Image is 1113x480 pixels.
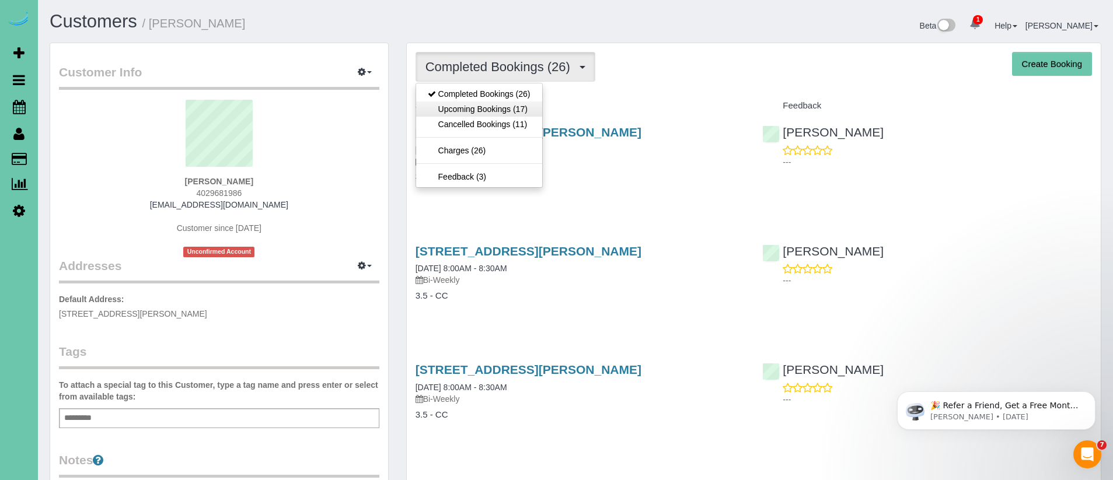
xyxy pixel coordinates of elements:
p: --- [783,394,1092,405]
p: --- [783,156,1092,168]
span: 1 [973,15,983,24]
span: [STREET_ADDRESS][PERSON_NAME] [59,309,207,318]
a: [PERSON_NAME] [762,125,884,139]
a: Upcoming Bookings (17) [416,101,542,117]
h4: Service [416,101,745,111]
a: 1 [964,12,986,37]
a: Beta [920,21,956,30]
a: Help [995,21,1017,30]
span: 7 [1097,440,1107,450]
h4: 3.5 - CC [416,410,745,420]
img: Automaid Logo [7,12,30,28]
a: Completed Bookings (26) [416,86,542,101]
a: [DATE] 8:00AM - 8:30AM [416,264,507,273]
h4: 3.5 - CC [416,291,745,301]
a: Charges (26) [416,143,542,158]
span: Completed Bookings (26) [425,59,576,74]
a: [PERSON_NAME] [762,363,884,376]
a: Customers [50,11,137,31]
strong: [PERSON_NAME] [185,177,253,186]
label: To attach a special tag to this Customer, type a tag name and press enter or select from availabl... [59,379,379,402]
span: 🎉 Refer a Friend, Get a Free Month! 🎉 Love Automaid? Share the love! When you refer a friend who ... [51,34,200,159]
a: [PERSON_NAME] [762,244,884,258]
span: Customer since [DATE] [177,223,261,233]
span: Unconfirmed Account [183,247,254,257]
legend: Notes [59,451,379,478]
legend: Tags [59,343,379,369]
label: Default Address: [59,293,124,305]
a: Feedback (3) [416,169,542,184]
img: New interface [936,19,955,34]
h4: Feedback [762,101,1092,111]
p: --- [783,275,1092,286]
p: Bi-Weekly [416,156,745,167]
p: Message from Ellie, sent 4d ago [51,45,201,55]
iframe: Intercom notifications message [880,367,1113,449]
a: [STREET_ADDRESS][PERSON_NAME] [416,244,641,258]
a: [STREET_ADDRESS][PERSON_NAME] [416,363,641,376]
p: Bi-Weekly [416,274,745,286]
button: Create Booking [1012,52,1092,76]
span: 4029681986 [196,188,242,198]
legend: Customer Info [59,64,379,90]
button: Completed Bookings (26) [416,52,595,82]
a: Cancelled Bookings (11) [416,117,542,132]
p: Bi-Weekly [416,393,745,405]
a: [DATE] 8:00AM - 8:30AM [416,383,507,392]
iframe: Intercom live chat [1073,440,1101,468]
a: [PERSON_NAME] [1025,21,1098,30]
a: [EMAIL_ADDRESS][DOMAIN_NAME] [150,200,288,209]
small: / [PERSON_NAME] [142,17,246,30]
h4: 3.5 Hour Custom Clean [416,172,745,182]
